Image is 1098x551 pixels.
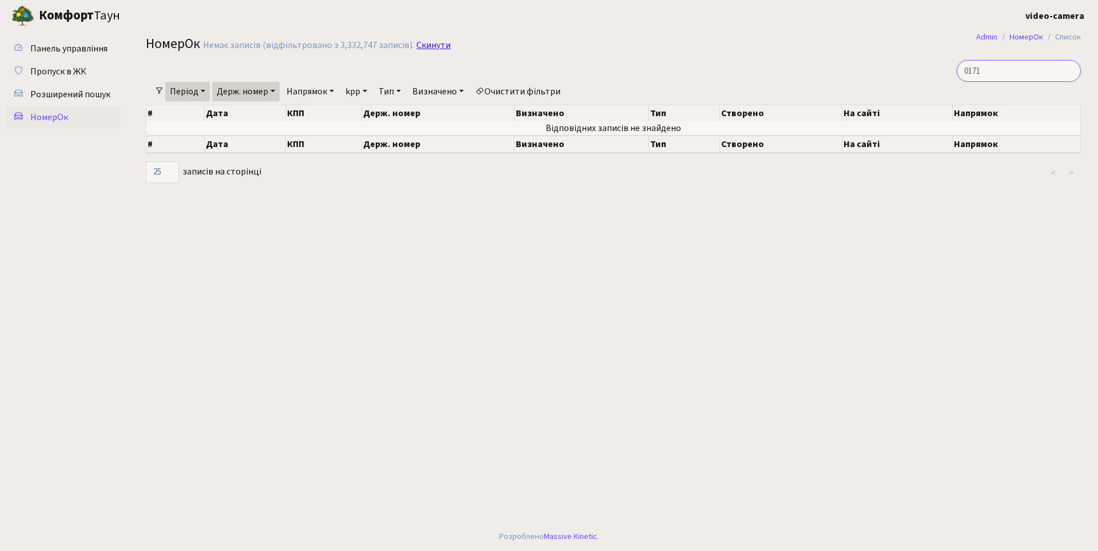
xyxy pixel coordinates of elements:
[515,136,649,153] th: Визначено
[146,136,205,153] th: #
[720,105,842,121] th: Створено
[6,37,120,60] a: Панель управління
[953,105,1081,121] th: Напрямок
[842,136,953,153] th: На сайті
[205,136,286,153] th: Дата
[212,82,280,101] a: Держ. номер
[165,82,210,101] a: Період
[30,88,110,101] span: Розширений пошук
[515,105,649,121] th: Визначено
[1009,31,1043,43] a: НомерОк
[11,5,34,27] img: logo.png
[499,530,599,543] div: Розроблено .
[286,136,362,153] th: КПП
[30,42,108,55] span: Панель управління
[282,82,339,101] a: Напрямок
[6,83,120,106] a: Розширений пошук
[146,105,205,121] th: #
[6,60,120,83] a: Пропуск в ЖК
[203,40,414,51] div: Немає записів (відфільтровано з 3,332,747 записів).
[408,82,468,101] a: Визначено
[146,161,179,183] select: записів на сторінці
[1025,10,1084,22] b: video-camera
[649,136,720,153] th: Тип
[362,105,515,121] th: Держ. номер
[953,136,1081,153] th: Напрямок
[416,40,451,51] a: Скинути
[146,34,200,54] span: НомерОк
[146,121,1081,135] td: Відповідних записів не знайдено
[39,6,120,26] span: Таун
[341,82,372,101] a: kpp
[39,6,94,25] b: Комфорт
[649,105,720,121] th: Тип
[143,6,172,25] button: Переключити навігацію
[6,106,120,129] a: НомерОк
[146,161,261,183] label: записів на сторінці
[1025,9,1084,23] a: video-camera
[471,82,565,101] a: Очистити фільтри
[286,105,362,121] th: КПП
[957,60,1081,82] input: Пошук...
[374,82,405,101] a: Тип
[30,111,68,124] span: НомерОк
[959,25,1098,49] nav: breadcrumb
[720,136,842,153] th: Створено
[1043,31,1081,43] li: Список
[362,136,515,153] th: Держ. номер
[205,105,286,121] th: Дата
[30,65,86,78] span: Пропуск в ЖК
[544,530,597,542] a: Massive Kinetic
[842,105,953,121] th: На сайті
[976,31,997,43] a: Admin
